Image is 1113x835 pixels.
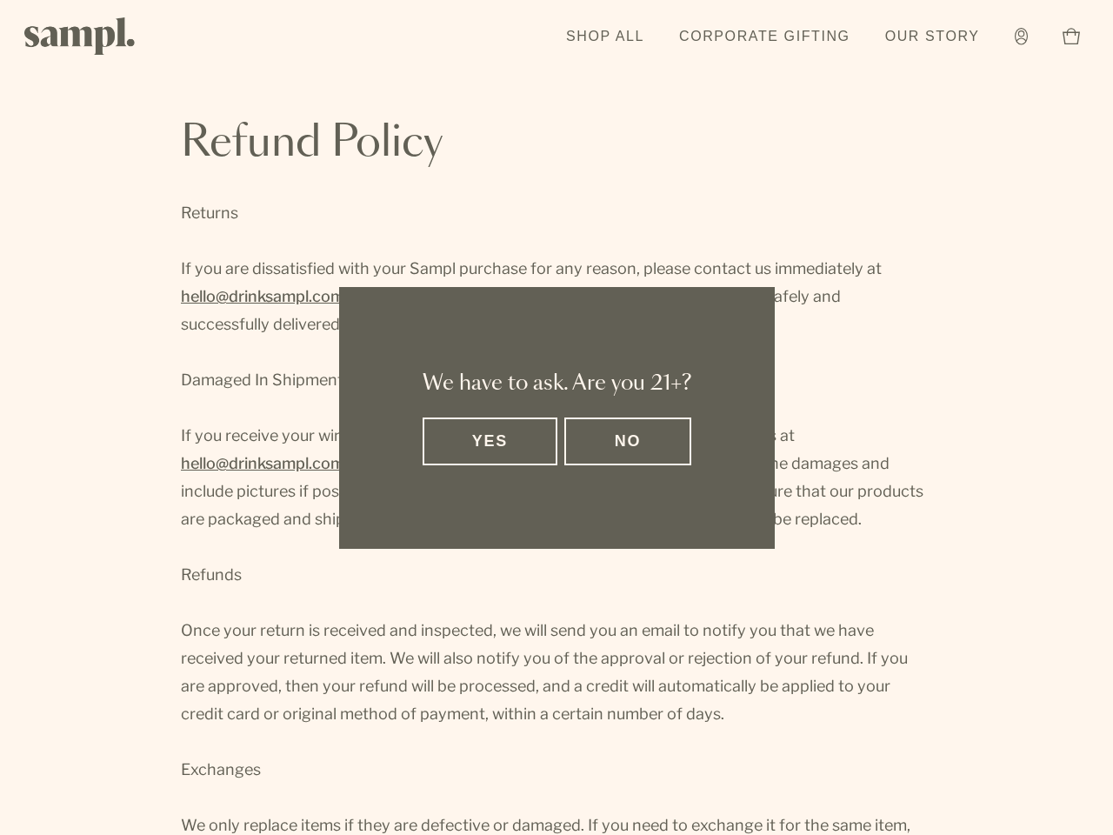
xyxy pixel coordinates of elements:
img: Sampl logo [24,17,136,55]
a: Corporate Gifting [670,17,859,56]
h2: We have to ask. Are you 21+? [423,371,691,397]
button: No [564,417,690,465]
a: Our Story [876,17,989,56]
button: Yes [423,417,558,465]
a: Shop All [557,17,653,56]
